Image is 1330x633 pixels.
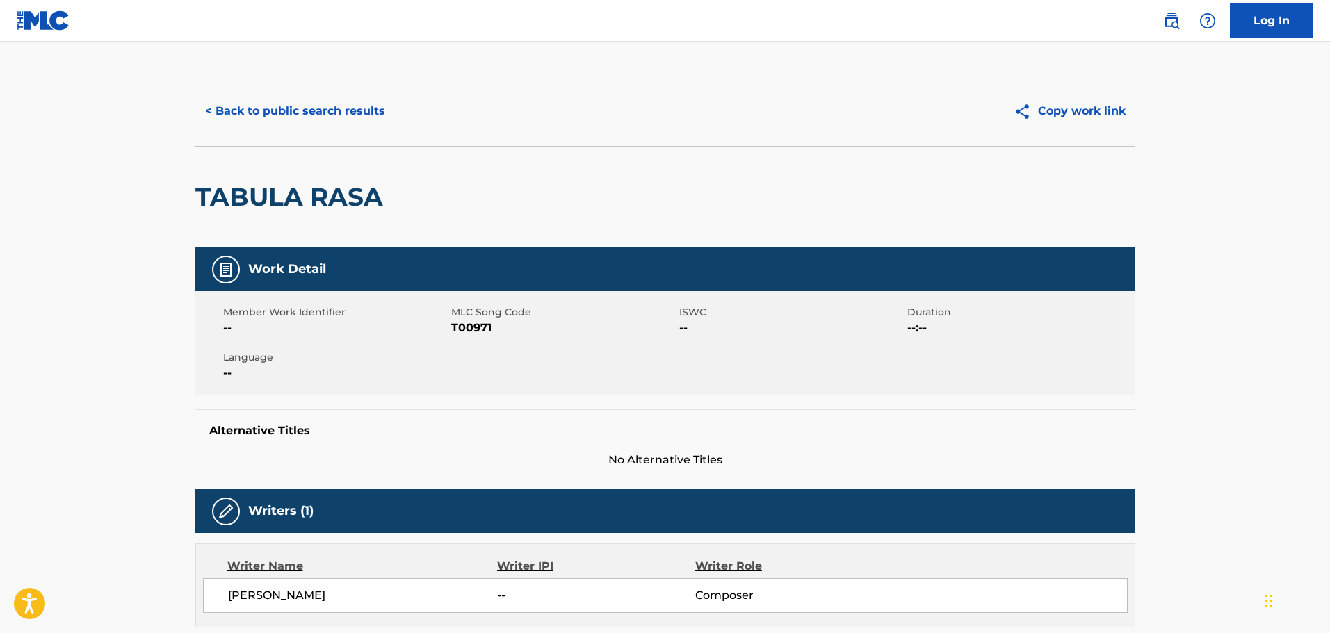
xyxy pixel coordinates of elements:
iframe: Chat Widget [1260,566,1330,633]
div: Writer Role [695,558,875,575]
span: T00971 [451,320,676,336]
h2: TABULA RASA [195,181,390,213]
img: Work Detail [218,261,234,278]
button: Copy work link [1004,94,1135,129]
a: Log In [1230,3,1313,38]
span: -- [223,365,448,381]
span: [PERSON_NAME] [228,587,498,604]
img: MLC Logo [17,10,70,31]
span: Member Work Identifier [223,305,448,320]
span: ISWC [679,305,904,320]
button: < Back to public search results [195,94,395,129]
h5: Writers (1) [248,503,314,519]
div: Drag [1265,580,1273,622]
span: --:-- [907,320,1132,336]
span: Language [223,350,448,365]
span: Duration [907,305,1132,320]
img: Writers [218,503,234,520]
span: Composer [695,587,875,604]
img: search [1163,13,1180,29]
div: Writer IPI [497,558,695,575]
span: -- [679,320,904,336]
img: Copy work link [1014,103,1038,120]
h5: Work Detail [248,261,326,277]
span: No Alternative Titles [195,452,1135,468]
span: -- [223,320,448,336]
h5: Alternative Titles [209,424,1121,438]
a: Public Search [1158,7,1185,35]
span: -- [497,587,695,604]
div: Help [1194,7,1222,35]
span: MLC Song Code [451,305,676,320]
img: help [1199,13,1216,29]
div: Writer Name [227,558,498,575]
